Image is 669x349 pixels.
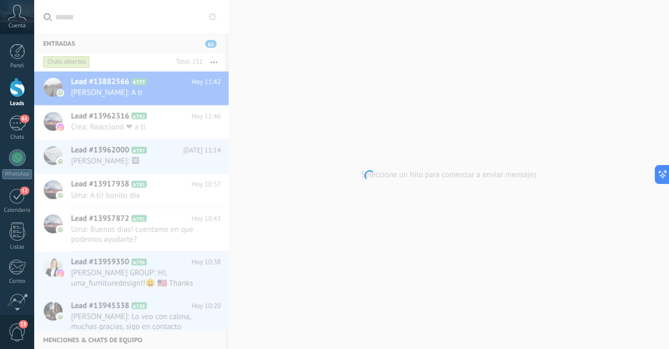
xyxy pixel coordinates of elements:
[2,278,33,285] div: Correo
[2,100,33,107] div: Leads
[2,244,33,251] div: Listas
[2,169,32,179] div: WhatsApp
[8,23,26,29] span: Cuenta
[2,207,33,214] div: Calendario
[19,320,28,329] span: 23
[20,187,29,195] span: 12
[2,134,33,141] div: Chats
[2,63,33,69] div: Panel
[20,115,29,123] span: 61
